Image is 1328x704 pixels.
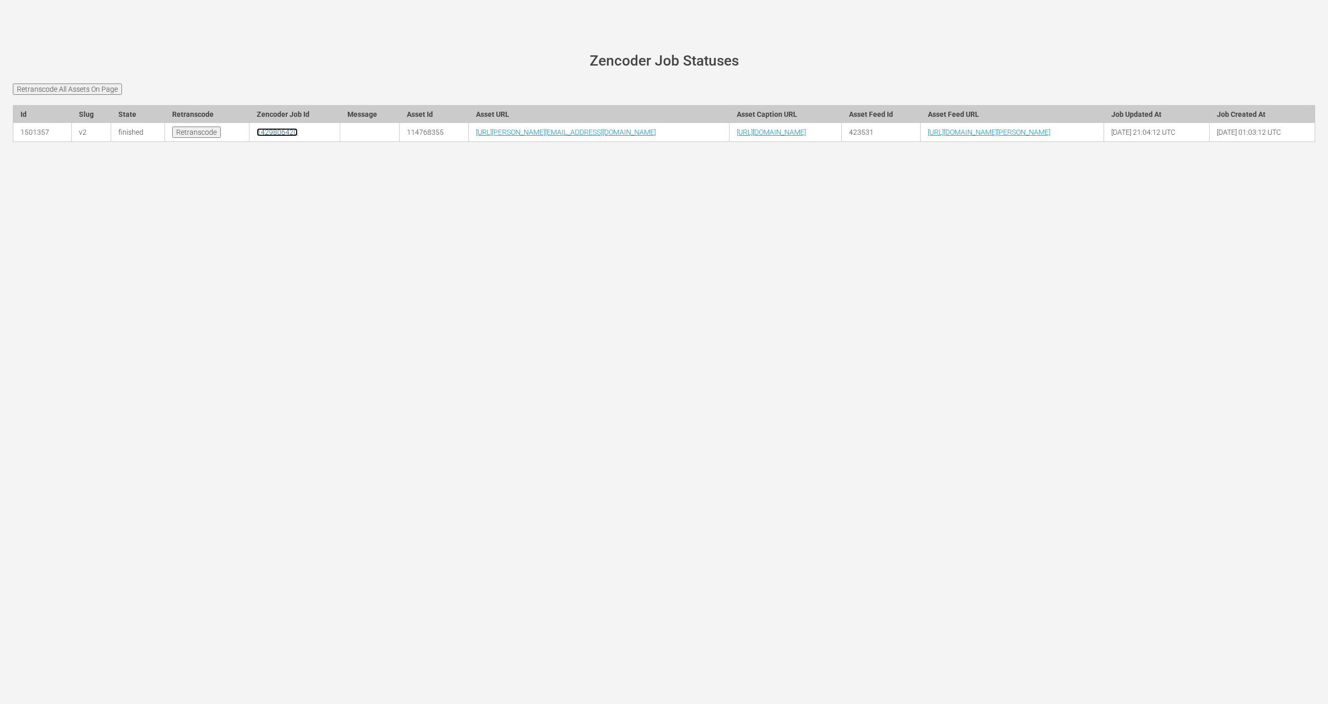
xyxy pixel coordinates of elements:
[400,123,469,142] td: 114768355
[737,128,806,136] a: [URL][DOMAIN_NAME]
[13,123,72,142] td: 1501357
[400,105,469,123] th: Asset Id
[340,105,399,123] th: Message
[172,127,221,138] input: Retranscode
[71,123,111,142] td: v2
[111,123,164,142] td: finished
[920,105,1104,123] th: Asset Feed URL
[1104,105,1210,123] th: Job Updated At
[257,128,298,136] a: 1429806420
[1209,123,1315,142] td: [DATE] 01:03:12 UTC
[111,105,164,123] th: State
[841,123,920,142] td: 423531
[1209,105,1315,123] th: Job Created At
[13,84,122,95] input: Retranscode All Assets On Page
[469,105,729,123] th: Asset URL
[841,105,920,123] th: Asset Feed Id
[250,105,340,123] th: Zencoder Job Id
[71,105,111,123] th: Slug
[476,128,656,136] a: [URL][PERSON_NAME][EMAIL_ADDRESS][DOMAIN_NAME]
[729,105,841,123] th: Asset Caption URL
[13,105,72,123] th: Id
[164,105,250,123] th: Retranscode
[27,53,1301,69] h1: Zencoder Job Statuses
[928,128,1050,136] a: [URL][DOMAIN_NAME][PERSON_NAME]
[1104,123,1210,142] td: [DATE] 21:04:12 UTC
